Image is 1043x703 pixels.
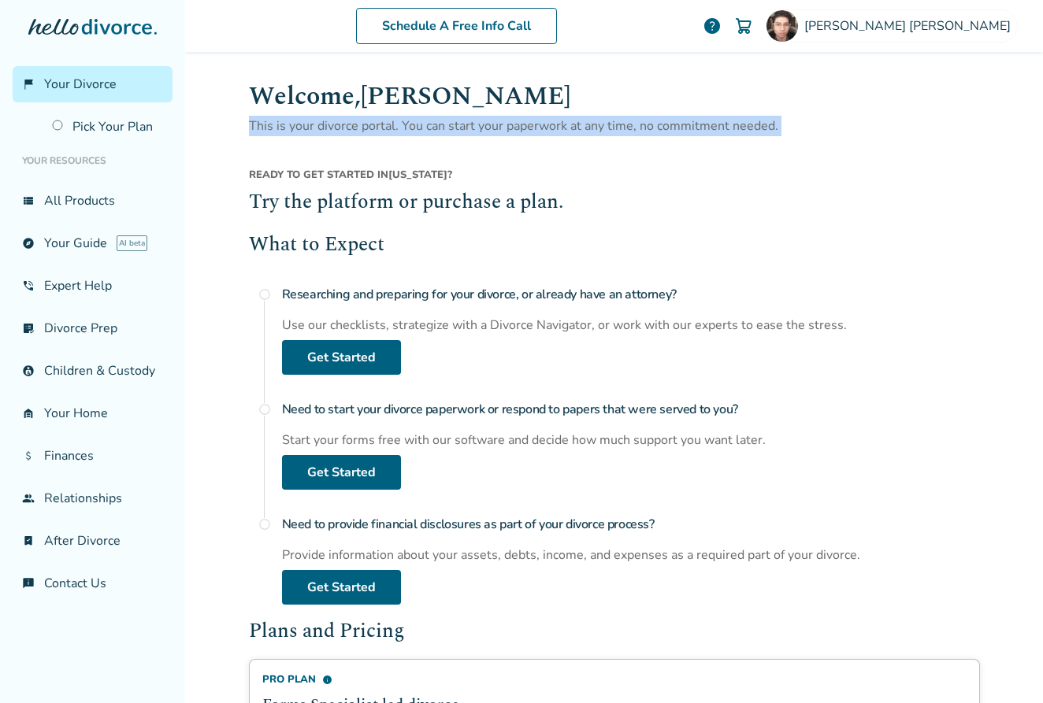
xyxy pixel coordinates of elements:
[249,116,980,136] p: This is your divorce portal. You can start your paperwork at any time, no commitment needed.
[282,316,980,334] div: Use our checklists, strategize with a Divorce Navigator, or work with our experts to ease the str...
[43,109,173,145] a: Pick Your Plan
[22,194,35,207] span: view_list
[22,577,35,590] span: chat_info
[356,8,557,44] a: Schedule A Free Info Call
[282,546,980,564] div: Provide information about your assets, debts, income, and expenses as a required part of your div...
[249,617,980,647] h2: Plans and Pricing
[13,438,173,474] a: attach_moneyFinances
[734,17,753,35] img: Cart
[13,225,173,261] a: exploreYour GuideAI beta
[249,168,980,188] div: [US_STATE] ?
[44,76,117,93] span: Your Divorce
[13,66,173,102] a: flag_2Your Divorce
[22,450,35,462] span: attach_money
[766,10,798,42] img: brandon robinson
[13,353,173,389] a: account_childChildren & Custody
[282,394,980,425] h4: Need to start your divorce paperwork or respond to papers that were served to you?
[13,565,173,601] a: chat_infoContact Us
[13,183,173,219] a: view_listAll Products
[258,403,271,416] span: radio_button_unchecked
[249,231,980,261] h2: What to Expect
[22,407,35,420] span: garage_home
[13,480,173,516] a: groupRelationships
[22,535,35,547] span: bookmark_check
[22,322,35,335] span: list_alt_check
[22,279,35,292] span: phone_in_talk
[703,17,722,35] a: help
[262,672,867,686] div: Pro Plan
[258,518,271,531] span: radio_button_unchecked
[804,17,1017,35] span: [PERSON_NAME] [PERSON_NAME]
[282,340,401,375] a: Get Started
[249,188,980,218] h2: Try the platform or purchase a plan.
[22,492,35,505] span: group
[13,310,173,346] a: list_alt_checkDivorce Prep
[13,145,173,176] li: Your Resources
[22,78,35,91] span: flag_2
[13,523,173,559] a: bookmark_checkAfter Divorce
[13,268,173,304] a: phone_in_talkExpert Help
[322,675,332,685] span: info
[258,288,271,301] span: radio_button_unchecked
[22,364,35,377] span: account_child
[282,509,980,540] h4: Need to provide financial disclosures as part of your divorce process?
[282,455,401,490] a: Get Started
[282,279,980,310] h4: Researching and preparing for your divorce, or already have an attorney?
[22,237,35,250] span: explore
[249,77,980,116] h1: Welcome, [PERSON_NAME]
[282,570,401,605] a: Get Started
[964,627,1043,703] iframe: Chat Widget
[13,395,173,431] a: garage_homeYour Home
[249,168,388,182] span: Ready to get started in
[282,431,980,449] div: Start your forms free with our software and decide how much support you want later.
[117,235,147,251] span: AI beta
